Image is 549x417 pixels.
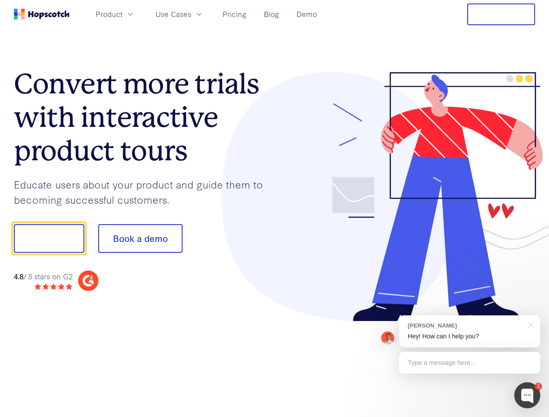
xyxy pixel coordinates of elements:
button: Show me! [14,224,84,253]
span: Use Cases [156,9,191,20]
h1: Convert more trials with interactive product tours [14,67,275,167]
a: Demo [293,7,320,21]
div: [PERSON_NAME] [408,321,523,330]
p: Educate users about your product and guide them to becoming successful customers. [14,177,275,207]
button: Book a demo [98,224,183,253]
button: Product [90,7,140,21]
div: 1 [535,383,542,390]
strong: 4.8 [14,271,23,281]
a: Blog [260,7,283,21]
a: Home [14,9,70,20]
div: / 5 stars on G2 [14,271,73,282]
div: Type a message here... [399,352,540,374]
button: Use Cases [150,7,209,21]
button: Free Trial [467,3,535,25]
img: Mark Spera [381,331,394,344]
span: Product [96,9,123,20]
p: Hey! How can I help you? [408,332,532,341]
a: Pricing [219,7,250,21]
